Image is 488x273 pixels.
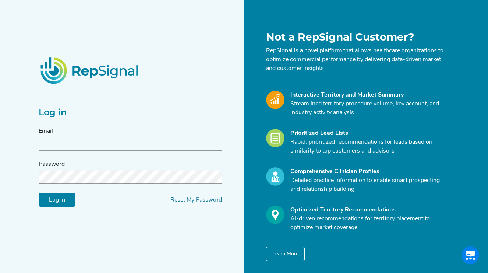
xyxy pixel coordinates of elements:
[31,48,148,92] img: RepSignalLogo.20539ed3.png
[170,197,222,203] a: Reset My Password
[39,127,53,136] label: Email
[266,129,284,147] img: Leads_Icon.28e8c528.svg
[290,214,445,232] p: AI-driven recommendations for territory placement to optimize market coverage
[290,138,445,155] p: Rapid, prioritized recommendations for leads based on similarity to top customers and advisors
[39,107,222,118] h2: Log in
[290,129,445,138] div: Prioritized Lead Lists
[39,193,75,207] input: Log in
[266,46,445,73] p: RepSignal is a novel platform that allows healthcare organizations to optimize commercial perform...
[39,160,65,169] label: Password
[290,206,445,214] div: Optimized Territory Recommendations
[266,91,284,109] img: Market_Icon.a700a4ad.svg
[290,91,445,99] div: Interactive Territory and Market Summary
[266,247,305,261] button: Learn More
[266,206,284,224] img: Optimize_Icon.261f85db.svg
[290,99,445,117] p: Streamlined territory procedure volume, key account, and industry activity analysis
[290,167,445,176] div: Comprehensive Clinician Profiles
[266,31,445,43] h1: Not a RepSignal Customer?
[266,167,284,186] img: Profile_Icon.739e2aba.svg
[290,176,445,194] p: Detailed practice information to enable smart prospecting and relationship building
